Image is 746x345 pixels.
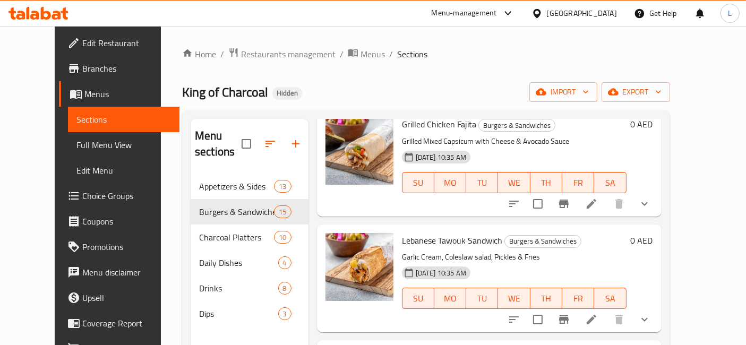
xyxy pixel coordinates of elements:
[278,282,291,295] div: items
[432,7,497,20] div: Menu-management
[59,285,179,310] a: Upsell
[402,251,627,264] p: Garlic Cream, Coleslaw salad, Pickles & Fries
[598,175,622,191] span: SA
[68,107,179,132] a: Sections
[527,308,549,331] span: Select to update
[479,119,555,132] span: Burgers & Sandwiches
[606,307,632,332] button: delete
[274,231,291,244] div: items
[348,47,385,61] a: Menus
[530,172,562,193] button: TH
[82,240,171,253] span: Promotions
[68,132,179,158] a: Full Menu View
[275,232,290,243] span: 10
[594,288,626,309] button: SA
[498,288,530,309] button: WE
[199,205,274,218] span: Burgers & Sandwiches
[199,256,278,269] span: Daily Dishes
[470,175,494,191] span: TU
[272,87,302,100] div: Hidden
[76,139,171,151] span: Full Menu View
[402,232,502,248] span: Lebanese Tawouk Sandwich
[585,197,598,210] a: Edit menu item
[632,307,657,332] button: show more
[498,172,530,193] button: WE
[598,291,622,306] span: SA
[279,283,291,294] span: 8
[567,291,590,306] span: FR
[606,191,632,217] button: delete
[535,175,558,191] span: TH
[82,291,171,304] span: Upsell
[191,174,308,199] div: Appetizers & Sides13
[551,191,577,217] button: Branch-specific-item
[551,307,577,332] button: Branch-specific-item
[411,152,470,162] span: [DATE] 10:35 AM
[402,135,627,148] p: Grilled Mixed Capsicum with Cheese & Avocado Sauce
[59,81,179,107] a: Menus
[538,85,589,99] span: import
[59,183,179,209] a: Choice Groups
[439,291,462,306] span: MO
[82,215,171,228] span: Coupons
[278,307,291,320] div: items
[728,7,732,19] span: L
[82,266,171,279] span: Menu disclaimer
[272,89,302,98] span: Hidden
[59,234,179,260] a: Promotions
[275,182,290,192] span: 13
[535,291,558,306] span: TH
[191,301,308,326] div: Dips3
[76,164,171,177] span: Edit Menu
[411,268,470,278] span: [DATE] 10:35 AM
[439,175,462,191] span: MO
[631,233,653,248] h6: 0 AED
[547,7,617,19] div: [GEOGRAPHIC_DATA]
[191,225,308,250] div: Charcoal Platters10
[195,128,242,160] h2: Menu sections
[638,197,651,210] svg: Show Choices
[610,85,662,99] span: export
[562,172,594,193] button: FR
[199,307,278,320] span: Dips
[402,288,434,309] button: SU
[562,288,594,309] button: FR
[402,116,476,132] span: Grilled Chicken Fajita
[228,47,336,61] a: Restaurants management
[199,231,274,244] span: Charcoal Platters
[279,309,291,319] span: 3
[82,37,171,49] span: Edit Restaurant
[283,131,308,157] button: Add section
[505,235,581,247] span: Burgers & Sandwiches
[76,113,171,126] span: Sections
[340,48,344,61] li: /
[274,180,291,193] div: items
[470,291,494,306] span: TU
[82,317,171,330] span: Coverage Report
[59,30,179,56] a: Edit Restaurant
[407,175,430,191] span: SU
[59,260,179,285] a: Menu disclaimer
[82,189,171,202] span: Choice Groups
[191,275,308,301] div: Drinks8
[191,199,308,225] div: Burgers & Sandwiches15
[631,117,653,132] h6: 0 AED
[274,205,291,218] div: items
[602,82,670,102] button: export
[59,310,179,336] a: Coverage Report
[59,209,179,234] a: Coupons
[530,288,562,309] button: TH
[407,291,430,306] span: SU
[275,207,290,217] span: 15
[191,250,308,275] div: Daily Dishes4
[585,313,598,326] a: Edit menu item
[632,191,657,217] button: show more
[241,48,336,61] span: Restaurants management
[325,233,393,301] img: Lebanese Tawouk Sandwich
[278,256,291,269] div: items
[501,307,527,332] button: sort-choices
[466,288,498,309] button: TU
[182,47,670,61] nav: breadcrumb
